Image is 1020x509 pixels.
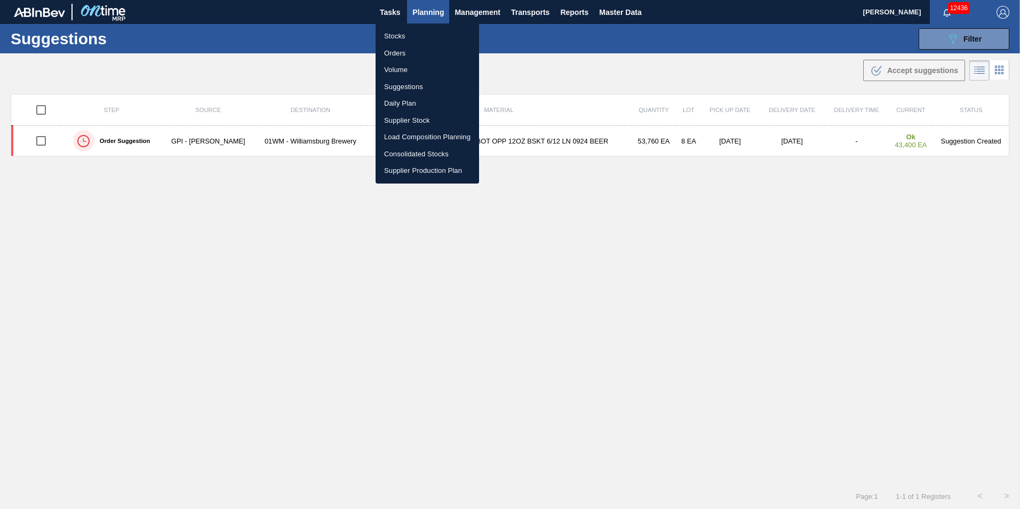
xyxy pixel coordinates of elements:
[376,112,479,129] a: Supplier Stock
[376,78,479,96] a: Suggestions
[376,28,479,45] a: Stocks
[376,162,479,179] a: Supplier Production Plan
[376,45,479,62] a: Orders
[376,129,479,146] a: Load Composition Planning
[376,146,479,163] a: Consolidated Stocks
[376,95,479,112] a: Daily Plan
[376,61,479,78] a: Volume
